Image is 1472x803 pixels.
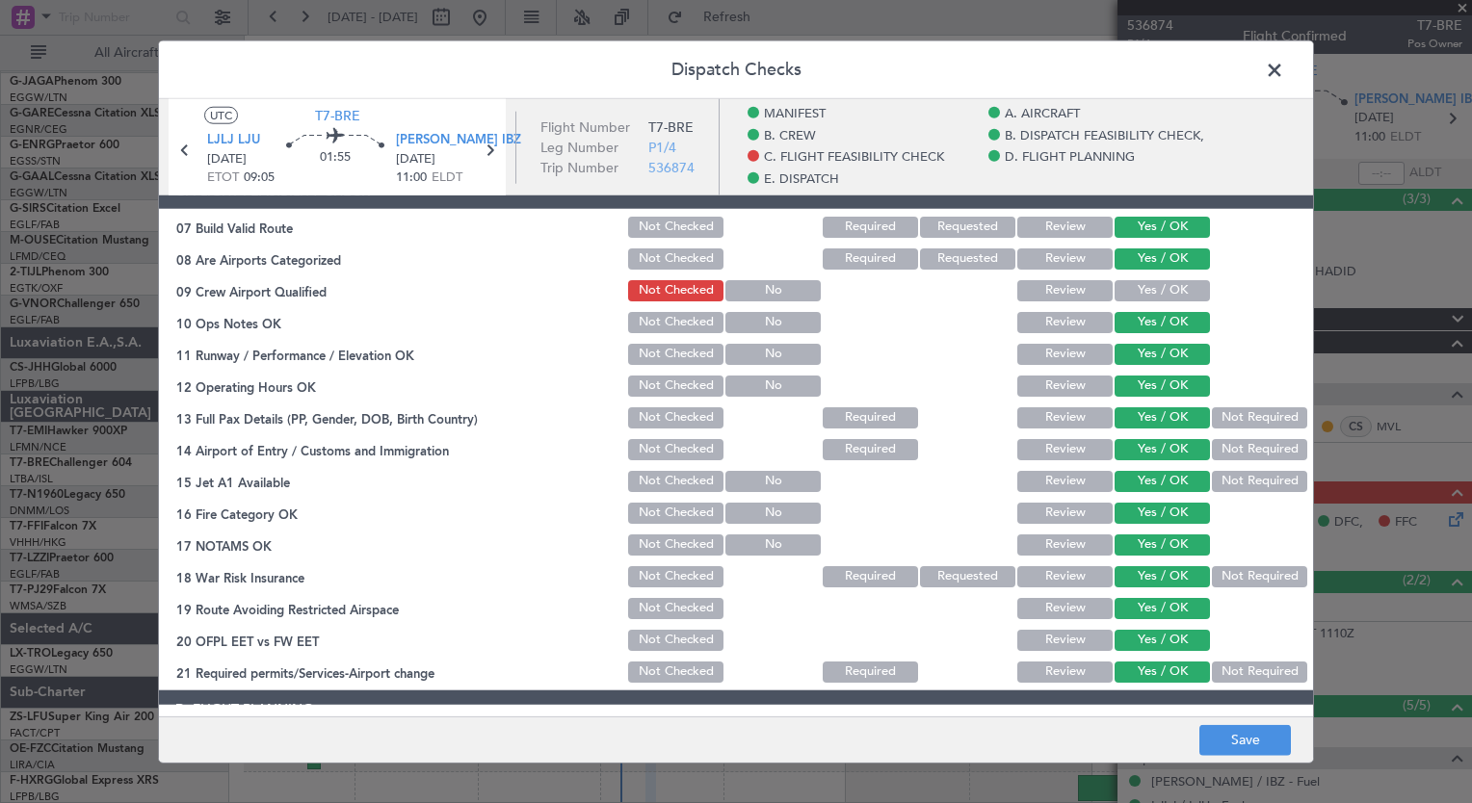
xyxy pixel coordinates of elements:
button: Yes / OK [1115,248,1210,270]
span: B. DISPATCH FEASIBILITY CHECK, [1005,126,1204,145]
button: Not Required [1212,439,1307,460]
button: Yes / OK [1115,407,1210,428]
button: Not Required [1212,407,1307,428]
button: Yes / OK [1115,376,1210,397]
button: Yes / OK [1115,344,1210,365]
button: Yes / OK [1115,280,1210,301]
button: Save [1199,724,1291,755]
button: Yes / OK [1115,439,1210,460]
button: Not Required [1212,566,1307,587]
button: Yes / OK [1115,503,1210,524]
button: Yes / OK [1115,661,1210,683]
header: Dispatch Checks [159,41,1313,99]
button: Not Required [1212,471,1307,492]
button: Yes / OK [1115,534,1210,556]
button: Not Required [1212,661,1307,683]
button: Yes / OK [1115,312,1210,333]
span: D. FLIGHT PLANNING [1005,148,1135,168]
button: Yes / OK [1115,630,1210,651]
button: Yes / OK [1115,471,1210,492]
button: Yes / OK [1115,217,1210,238]
button: Yes / OK [1115,598,1210,619]
button: Yes / OK [1115,566,1210,587]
